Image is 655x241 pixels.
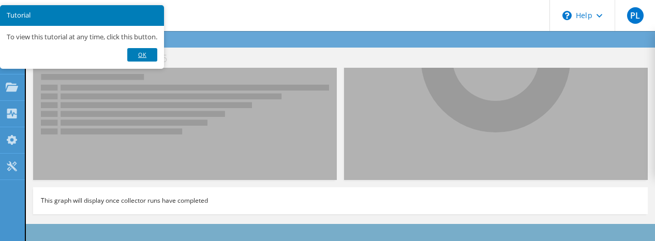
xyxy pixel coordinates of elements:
[33,187,648,214] div: This graph will display once collector runs have completed
[7,33,157,41] p: To view this tutorial at any time, click this button.
[7,12,157,19] h3: Tutorial
[127,48,157,62] a: Ok
[562,11,572,20] svg: \n
[627,7,644,24] span: PL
